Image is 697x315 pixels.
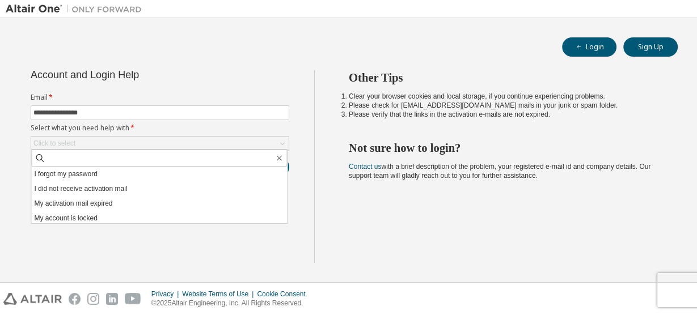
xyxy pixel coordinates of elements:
[623,37,678,57] button: Sign Up
[151,299,312,308] p: © 2025 Altair Engineering, Inc. All Rights Reserved.
[349,163,381,171] a: Contact us
[349,163,650,180] span: with a brief description of the problem, your registered e-mail id and company details. Our suppo...
[3,293,62,305] img: altair_logo.svg
[257,290,312,299] div: Cookie Consent
[69,293,81,305] img: facebook.svg
[562,37,616,57] button: Login
[349,101,657,110] li: Please check for [EMAIL_ADDRESS][DOMAIN_NAME] mails in your junk or spam folder.
[151,290,182,299] div: Privacy
[349,110,657,119] li: Please verify that the links in the activation e-mails are not expired.
[349,70,657,85] h2: Other Tips
[87,293,99,305] img: instagram.svg
[125,293,141,305] img: youtube.svg
[31,167,287,181] li: I forgot my password
[31,137,289,150] div: Click to select
[31,70,238,79] div: Account and Login Help
[6,3,147,15] img: Altair One
[106,293,118,305] img: linkedin.svg
[349,92,657,101] li: Clear your browser cookies and local storage, if you continue experiencing problems.
[349,141,657,155] h2: Not sure how to login?
[31,93,289,102] label: Email
[33,139,75,148] div: Click to select
[31,124,289,133] label: Select what you need help with
[182,290,257,299] div: Website Terms of Use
